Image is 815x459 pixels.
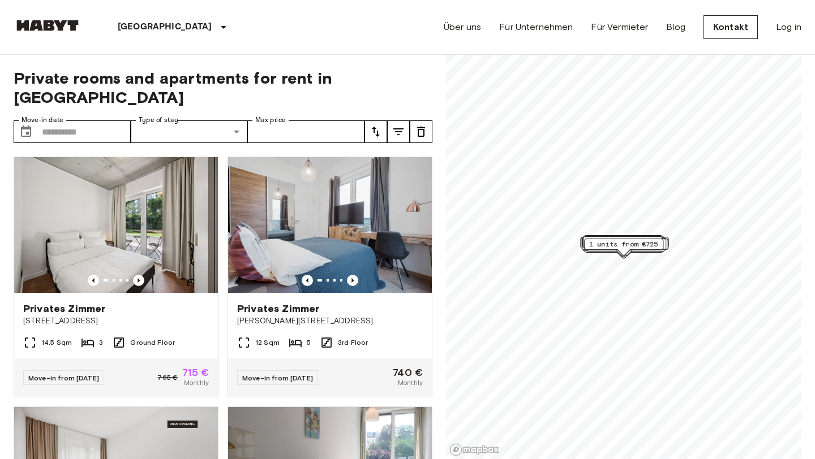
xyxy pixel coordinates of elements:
a: Über uns [444,20,481,34]
span: 3rd Floor [338,337,368,348]
a: Für Unternehmen [499,20,573,34]
button: Previous image [88,275,99,286]
div: Map marker [582,239,661,256]
span: [PERSON_NAME][STREET_ADDRESS] [237,315,423,327]
span: 3 [99,337,103,348]
img: Marketing picture of unit DE-01-008-005-03HF [228,157,432,293]
span: 765 € [157,373,178,383]
div: Map marker [583,236,662,253]
div: Map marker [581,237,664,254]
span: [STREET_ADDRESS] [23,315,209,327]
span: Monthly [184,378,209,388]
p: [GEOGRAPHIC_DATA] [118,20,212,34]
a: Marketing picture of unit DE-01-008-005-03HFPrevious imagePrevious imagePrivates Zimmer[PERSON_NA... [228,157,432,397]
div: Map marker [585,239,668,256]
div: Map marker [584,236,663,253]
span: Move-in from [DATE] [28,374,99,382]
a: Marketing picture of unit DE-01-259-004-01QPrevious imagePrevious imagePrivates Zimmer[STREET_ADD... [14,157,218,397]
button: tune [364,120,387,143]
span: 1 units from €725 [589,239,658,249]
label: Max price [255,115,286,125]
div: Map marker [584,235,663,253]
button: Previous image [347,275,358,286]
button: tune [410,120,432,143]
div: Map marker [586,237,669,254]
div: Map marker [583,237,666,254]
button: Choose date [15,120,37,143]
span: Ground Floor [130,337,175,348]
span: 715 € [182,367,209,378]
span: 1 units from €760 [588,237,657,247]
span: 12 Sqm [255,337,280,348]
button: tune [387,120,410,143]
button: Previous image [133,275,144,286]
img: Marketing picture of unit DE-01-259-004-01Q [14,157,218,293]
label: Move-in date [22,115,63,125]
div: Map marker [581,237,664,255]
div: Map marker [583,236,662,254]
div: Map marker [582,237,665,254]
span: Privates Zimmer [237,302,319,315]
a: Mapbox logo [449,443,499,456]
span: Private rooms and apartments for rent in [GEOGRAPHIC_DATA] [14,68,432,107]
div: Map marker [582,237,661,255]
label: Type of stay [139,115,178,125]
a: Blog [666,20,685,34]
span: 14.5 Sqm [41,337,72,348]
a: Kontakt [704,15,758,39]
a: Für Vermieter [591,20,648,34]
span: Move-in from [DATE] [242,374,313,382]
div: Map marker [584,239,663,256]
span: Privates Zimmer [23,302,105,315]
a: Log in [776,20,801,34]
div: Map marker [582,237,662,254]
span: 740 € [393,367,423,378]
img: Habyt [14,20,81,31]
span: 5 [307,337,311,348]
button: Previous image [302,275,313,286]
span: Monthly [398,378,423,388]
div: Map marker [581,237,664,254]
